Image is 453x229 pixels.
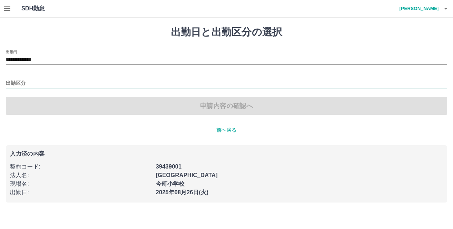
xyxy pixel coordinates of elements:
p: 現場名 : [10,180,152,188]
p: 入力済の内容 [10,151,443,157]
label: 出勤日 [6,49,17,54]
b: [GEOGRAPHIC_DATA] [156,172,218,178]
h1: 出勤日と出勤区分の選択 [6,26,447,38]
p: 前へ戻る [6,126,447,134]
p: 出勤日 : [10,188,152,197]
b: 39439001 [156,164,182,170]
p: 法人名 : [10,171,152,180]
b: 2025年08月26日(火) [156,189,209,195]
p: 契約コード : [10,162,152,171]
b: 今町小学校 [156,181,185,187]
